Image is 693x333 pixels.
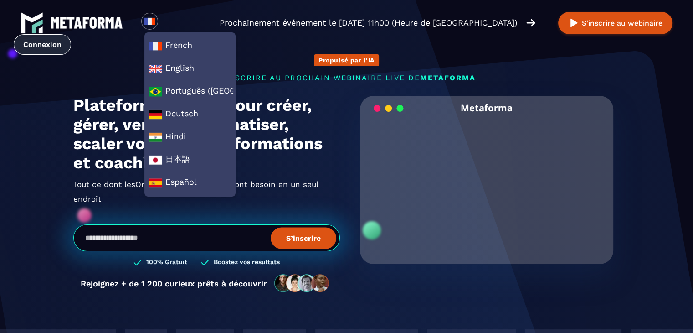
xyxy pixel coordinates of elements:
[149,108,162,121] img: de
[367,120,607,240] video: Your browser does not support the video tag.
[149,62,231,76] span: English
[149,176,231,190] span: Español
[149,39,231,53] span: French
[14,34,71,55] a: Connexion
[149,130,231,144] span: Hindi
[568,17,580,29] img: play
[214,258,280,267] h3: Boostez vos résultats
[73,177,340,206] h2: Tout ce dont les ont besoin en un seul endroit
[149,108,231,121] span: Deutsch
[149,176,162,190] img: es
[135,177,235,192] span: Organismes De Formation
[271,227,336,249] button: S’inscrire
[133,258,142,267] img: checked
[146,258,187,267] h3: 100% Gratuit
[558,12,672,34] button: S’inscrire au webinaire
[420,73,476,82] span: METAFORMA
[149,62,162,76] img: en
[149,130,162,144] img: hi
[149,85,162,99] img: a0
[81,279,267,288] p: Rejoignez + de 1 200 curieux prêts à découvrir
[158,13,180,33] div: Search for option
[73,73,620,82] p: s'inscrire au prochain webinaire live de
[272,274,333,293] img: community-people
[149,153,231,167] span: 日本語
[201,258,209,267] img: checked
[144,16,155,27] img: fr
[166,17,173,28] input: Search for option
[50,17,123,29] img: logo
[73,96,340,172] h1: Plateforme pour créer, gérer, vendre, automatiser, scaler vos services, formations et coachings.
[461,96,513,120] h2: Metaforma
[149,39,162,53] img: fr
[21,11,43,34] img: logo
[374,104,404,113] img: loading
[526,18,535,28] img: arrow-right
[220,16,517,29] p: Prochainement événement le [DATE] 11h00 (Heure de [GEOGRAPHIC_DATA])
[149,153,162,167] img: ja
[149,85,231,99] span: Português ([GEOGRAPHIC_DATA])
